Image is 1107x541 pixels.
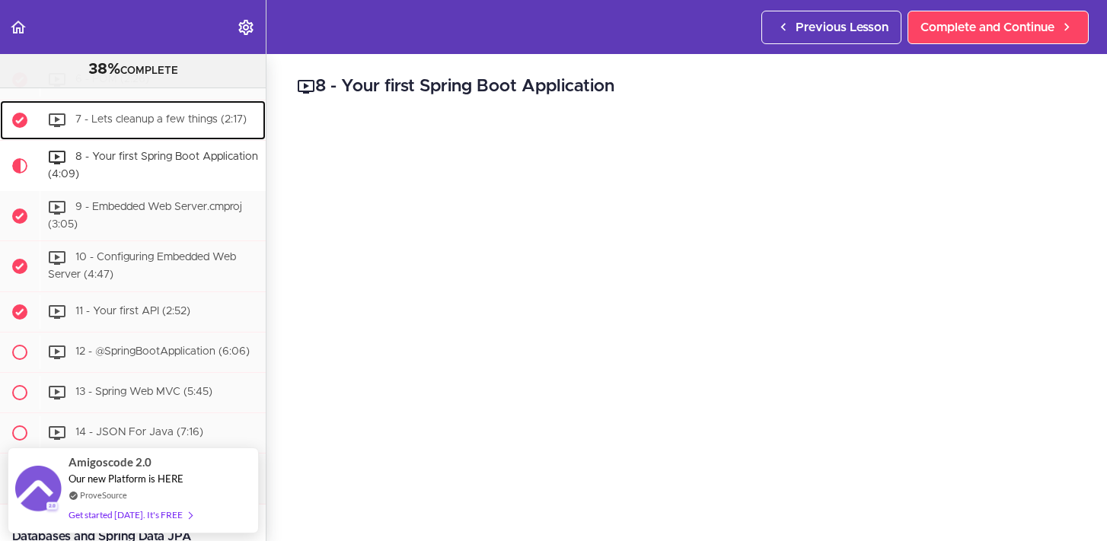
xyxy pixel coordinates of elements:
[908,11,1089,44] a: Complete and Continue
[69,506,192,523] div: Get started [DATE]. It's FREE
[297,74,1077,100] h2: 8 - Your first Spring Boot Application
[75,387,212,397] span: 13 - Spring Web MVC (5:45)
[75,346,250,357] span: 12 - @SpringBootApplication (6:06)
[80,488,127,501] a: ProveSource
[237,18,255,37] svg: Settings Menu
[48,202,242,230] span: 9 - Embedded Web Server.cmproj (3:05)
[761,11,901,44] a: Previous Lesson
[69,453,152,471] span: Amigoscode 2.0
[19,60,247,80] div: COMPLETE
[48,151,258,180] span: 8 - Your first Spring Boot Application (4:09)
[920,18,1054,37] span: Complete and Continue
[75,306,190,317] span: 11 - Your first API (2:52)
[48,253,236,281] span: 10 - Configuring Embedded Web Server (4:47)
[69,473,183,485] span: Our new Platform is HERE
[75,114,247,125] span: 7 - Lets cleanup a few things (2:17)
[88,62,120,77] span: 38%
[796,18,888,37] span: Previous Lesson
[15,466,61,515] img: provesource social proof notification image
[9,18,27,37] svg: Back to course curriculum
[75,427,203,438] span: 14 - JSON For Java (7:16)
